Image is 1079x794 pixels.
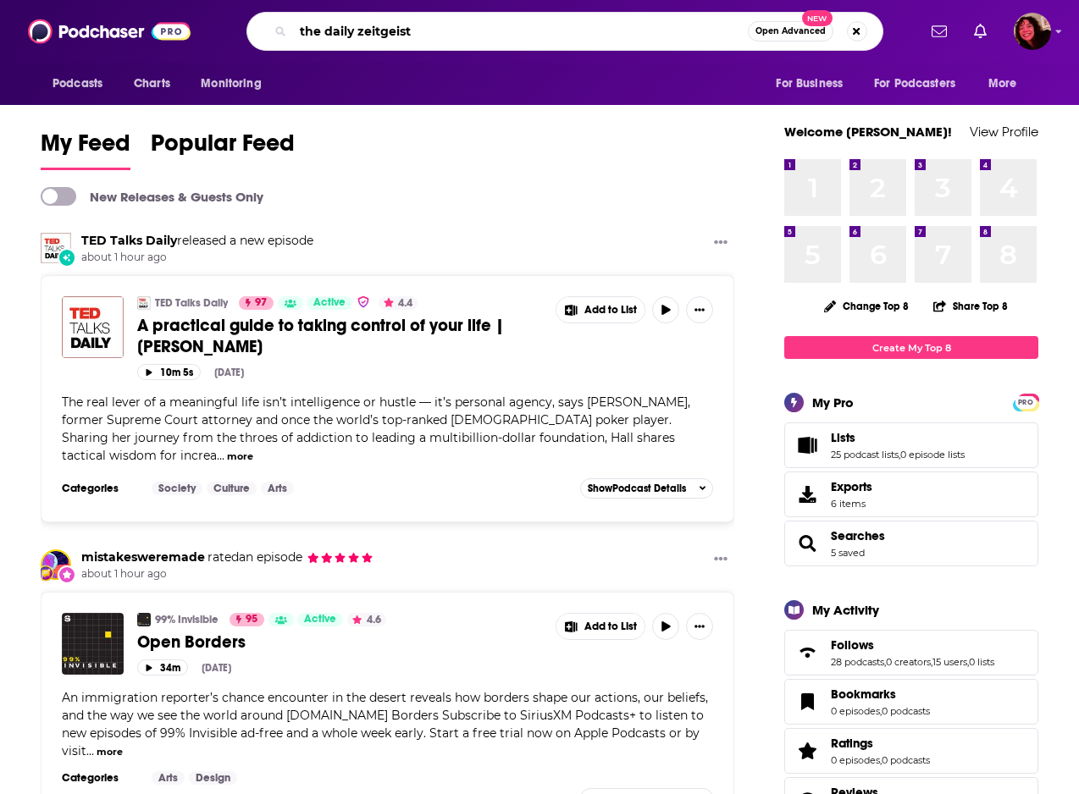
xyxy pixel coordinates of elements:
[189,771,237,785] a: Design
[42,551,69,578] img: mistakesweremade
[831,637,874,653] span: Follows
[81,233,313,249] h3: released a new episode
[880,754,882,766] span: ,
[313,295,346,312] span: Active
[831,686,896,702] span: Bookmarks
[874,72,955,96] span: For Podcasters
[137,613,151,626] img: 99% Invisible
[152,482,202,495] a: Society
[227,449,253,464] button: more
[925,17,954,46] a: Show notifications dropdown
[707,233,734,254] button: Show More Button
[831,430,855,445] span: Lists
[784,521,1038,566] span: Searches
[899,449,900,460] span: ,
[1015,395,1036,408] a: PRO
[784,728,1038,774] span: Ratings
[784,422,1038,468] span: Lists
[62,394,690,463] span: The real lever of a meaningful life isn’t intelligence or hustle — it’s personal agency, says [PE...
[137,659,188,675] button: 34m
[41,129,130,168] span: My Feed
[41,233,71,263] img: TED Talks Daily
[152,771,185,785] a: Arts
[790,739,824,763] a: Ratings
[784,679,1038,725] span: Bookmarks
[831,705,880,717] a: 0 episodes
[1014,13,1051,50] img: User Profile
[784,630,1038,675] span: Follows
[863,68,980,100] button: open menu
[831,736,930,751] a: Ratings
[764,68,864,100] button: open menu
[239,296,274,310] a: 97
[81,233,177,248] a: TED Talks Daily
[155,613,219,626] a: 99% Invisible
[969,656,994,668] a: 0 lists
[784,471,1038,517] a: Exports
[882,705,930,717] a: 0 podcasts
[304,611,336,628] span: Active
[137,364,201,380] button: 10m 5s
[123,68,180,100] a: Charts
[988,72,1017,96] span: More
[230,613,264,626] a: 95
[246,12,883,51] div: Search podcasts, credits, & more...
[62,296,124,358] img: A practical guide to taking control of your life | Cate Hall
[790,690,824,714] a: Bookmarks
[246,611,257,628] span: 95
[886,656,931,668] a: 0 creators
[151,129,295,168] span: Popular Feed
[97,745,123,759] button: more
[81,251,313,265] span: about 1 hour ago
[137,296,151,310] img: TED Talks Daily
[137,631,246,653] span: Open Borders
[931,656,932,668] span: ,
[201,72,261,96] span: Monitoring
[831,754,880,766] a: 0 episodes
[831,656,884,668] a: 28 podcasts
[1014,13,1051,50] button: Show profile menu
[831,547,865,559] a: 5 saved
[580,478,714,499] button: ShowPodcast Details
[831,637,994,653] a: Follows
[62,690,708,758] span: An immigration reporter’s chance encounter in the desert reveals how borders shape our actions, o...
[686,296,713,323] button: Show More Button
[58,565,76,584] div: New Rating
[293,18,748,45] input: Search podcasts, credits, & more...
[28,15,191,47] img: Podchaser - Follow, Share and Rate Podcasts
[86,743,94,758] span: ...
[297,613,343,626] a: Active
[812,394,854,411] div: My Pro
[584,304,637,317] span: Add to List
[755,27,826,36] span: Open Advanced
[307,551,373,564] span: mistakesweremade's Rating: 5 out of 5
[81,549,205,565] a: mistakesweremade
[207,482,257,495] a: Culture
[831,528,885,543] a: Searches
[686,613,713,640] button: Show More Button
[62,613,124,675] a: Open Borders
[880,705,882,717] span: ,
[882,754,930,766] a: 0 podcasts
[217,448,224,463] span: ...
[62,771,138,785] h3: Categories
[214,367,244,378] div: [DATE]
[900,449,965,460] a: 0 episode lists
[202,662,231,674] div: [DATE]
[151,129,295,170] a: Popular Feed
[831,736,873,751] span: Ratings
[814,295,919,317] button: Change Top 8
[970,124,1038,140] a: View Profile
[831,686,930,702] a: Bookmarks
[347,613,386,626] button: 4.6
[81,567,373,582] span: about 1 hour ago
[831,430,965,445] a: Lists
[1015,396,1036,409] span: PRO
[588,482,686,494] span: Show Podcast Details
[831,479,872,494] span: Exports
